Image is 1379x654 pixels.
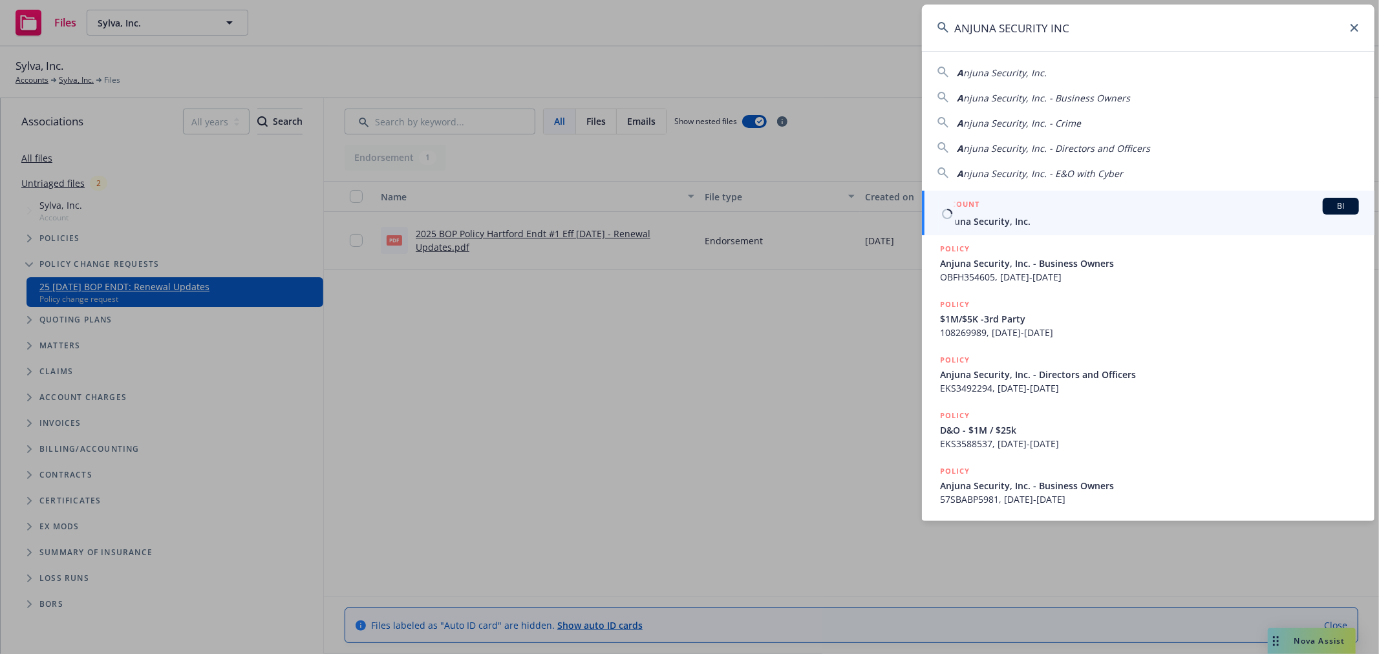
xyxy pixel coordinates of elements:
[940,215,1359,228] span: Anjuna Security, Inc.
[963,117,1081,129] span: njuna Security, Inc. - Crime
[940,465,970,478] h5: POLICY
[922,458,1374,513] a: POLICYAnjuna Security, Inc. - Business Owners57SBABP5981, [DATE]-[DATE]
[963,67,1047,79] span: njuna Security, Inc.
[957,142,963,154] span: A
[940,492,1359,506] span: 57SBABP5981, [DATE]-[DATE]
[940,479,1359,492] span: Anjuna Security, Inc. - Business Owners
[940,298,970,311] h5: POLICY
[940,381,1359,395] span: EKS3492294, [DATE]-[DATE]
[922,191,1374,235] a: ACCOUNTBIAnjuna Security, Inc.
[957,92,963,104] span: A
[940,312,1359,326] span: $1M/$5K -3rd Party
[922,346,1374,402] a: POLICYAnjuna Security, Inc. - Directors and OfficersEKS3492294, [DATE]-[DATE]
[957,167,963,180] span: A
[940,198,979,213] h5: ACCOUNT
[1328,200,1354,212] span: BI
[940,353,970,366] h5: POLICY
[940,257,1359,270] span: Anjuna Security, Inc. - Business Owners
[940,368,1359,381] span: Anjuna Security, Inc. - Directors and Officers
[922,5,1374,51] input: Search...
[940,423,1359,437] span: D&O - $1M / $25k
[963,167,1123,180] span: njuna Security, Inc. - E&O with Cyber
[922,235,1374,291] a: POLICYAnjuna Security, Inc. - Business OwnersOBFH354605, [DATE]-[DATE]
[922,291,1374,346] a: POLICY$1M/$5K -3rd Party108269989, [DATE]-[DATE]
[940,242,970,255] h5: POLICY
[957,117,963,129] span: A
[963,142,1150,154] span: njuna Security, Inc. - Directors and Officers
[940,326,1359,339] span: 108269989, [DATE]-[DATE]
[963,92,1130,104] span: njuna Security, Inc. - Business Owners
[940,437,1359,450] span: EKS3588537, [DATE]-[DATE]
[940,270,1359,284] span: OBFH354605, [DATE]-[DATE]
[940,409,970,422] h5: POLICY
[922,402,1374,458] a: POLICYD&O - $1M / $25kEKS3588537, [DATE]-[DATE]
[957,67,963,79] span: A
